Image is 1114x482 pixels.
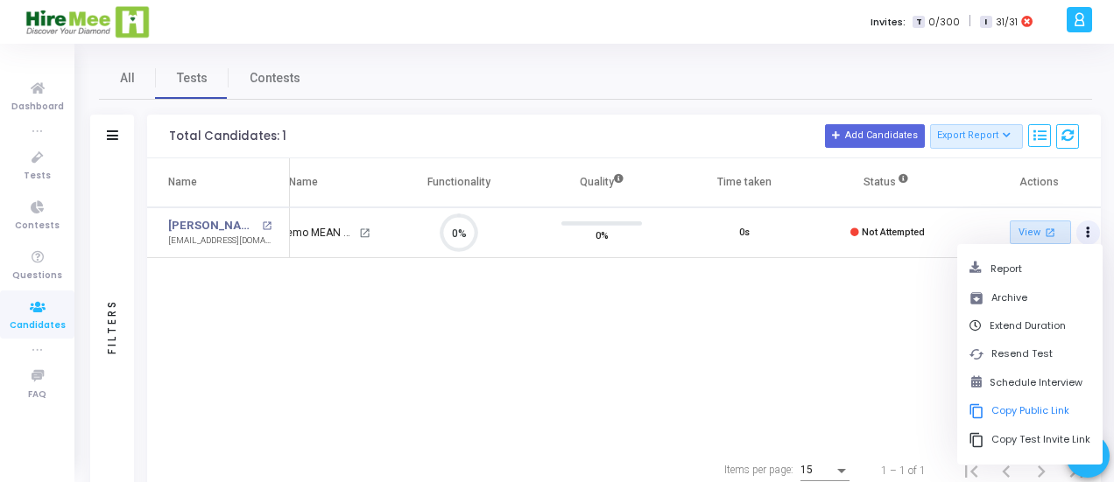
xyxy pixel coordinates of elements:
[168,217,257,234] a: [PERSON_NAME]
[800,464,813,476] span: 15
[11,100,64,115] span: Dashboard
[957,312,1103,339] button: Extend Duration
[244,158,387,207] th: Test Name
[969,403,984,419] i: content_copy
[739,226,750,241] div: 0s
[717,172,772,192] div: Time taken
[957,339,1103,368] button: cachedResend Test
[12,269,62,283] span: Questions
[930,124,1024,149] button: Export Report
[250,69,300,87] span: Contests
[168,172,197,192] div: Name
[871,15,906,30] label: Invites:
[969,346,984,362] i: cached
[881,463,926,479] div: 1 – 1 of 1
[1043,225,1058,240] mat-icon: open_in_new
[104,230,120,423] div: Filters
[996,15,1018,30] span: 31/31
[928,15,960,30] span: 0/300
[825,124,925,147] button: Add Candidates
[957,368,1103,396] button: Schedule Interview
[969,12,971,31] span: |
[168,234,271,248] div: [EMAIL_ADDRESS][DOMAIN_NAME]
[177,69,208,87] span: Tests
[862,227,925,238] span: Not Attempted
[10,318,66,333] span: Candidates
[980,16,991,29] span: I
[969,261,1090,277] button: Report
[265,225,356,241] div: Demo MEAN stack
[15,219,60,234] span: Contests
[957,244,1103,465] div: Actions
[816,158,959,207] th: Status
[959,158,1102,207] th: Actions
[913,16,924,29] span: T
[1010,220,1071,244] a: View
[169,129,286,143] div: Total Candidates: 1
[25,4,152,39] img: logo
[262,221,271,231] mat-icon: open_in_new
[596,226,609,243] span: 0%
[957,396,1103,425] button: content_copyCopy Public Link
[957,426,1103,455] button: content_copyCopy Test Invite Link
[388,158,531,207] th: Functionality
[359,227,370,239] mat-icon: open_in_new
[28,388,46,402] span: FAQ
[120,69,135,87] span: All
[969,290,984,306] i: archive
[724,462,793,478] div: Items per page:
[957,283,1103,312] button: archiveArchive
[1076,220,1101,245] button: Actions
[969,432,984,448] i: content_copy
[24,169,51,184] span: Tests
[800,465,850,477] mat-select: Items per page:
[531,158,673,207] th: Quality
